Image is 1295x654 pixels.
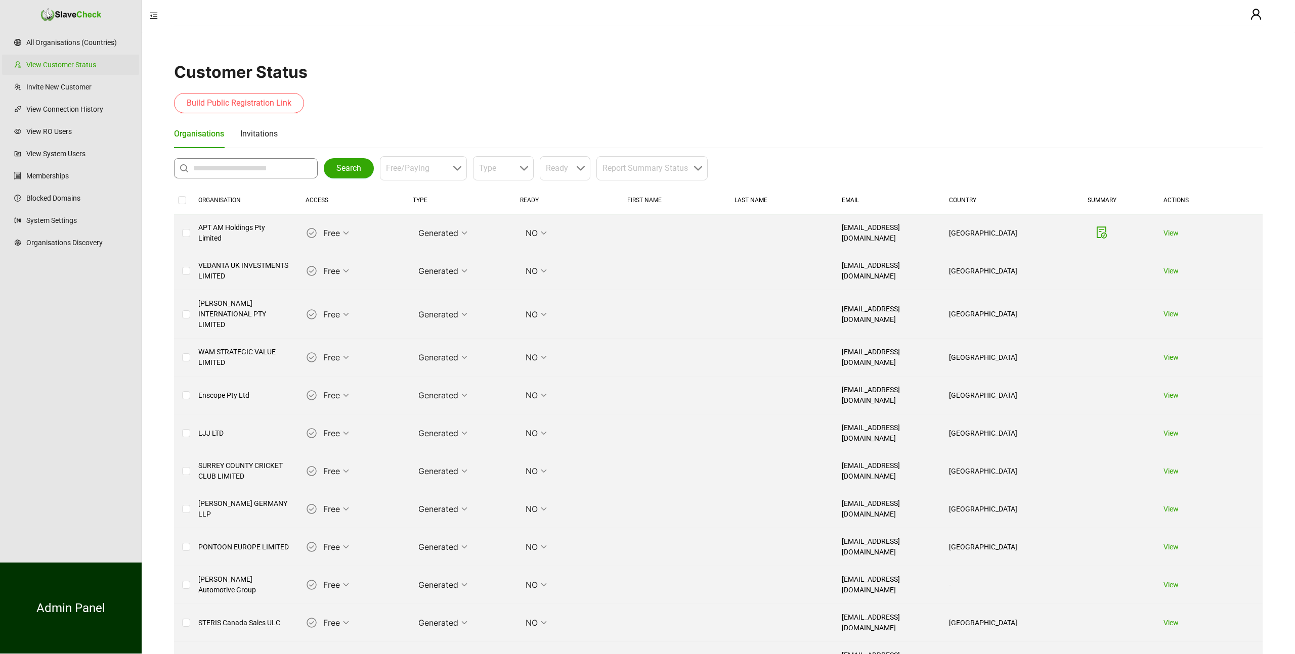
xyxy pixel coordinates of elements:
span: Free [323,577,349,592]
a: View [1163,543,1179,551]
td: [EMAIL_ADDRESS][DOMAIN_NAME] [834,339,941,377]
td: [GEOGRAPHIC_DATA] [941,414,1048,452]
span: NO [526,263,547,278]
td: [GEOGRAPHIC_DATA] [941,490,1048,528]
a: View RO Users [26,121,131,142]
span: Free [323,615,349,630]
td: LJJ LTD [190,414,297,452]
a: View [1163,429,1179,437]
span: Generated [418,388,467,403]
td: SURREY COUNTY CRICKET CLUB LIMITED [190,452,297,490]
span: NO [526,501,547,517]
td: [GEOGRAPHIC_DATA] [941,604,1048,642]
td: [EMAIL_ADDRESS][DOMAIN_NAME] [834,452,941,490]
span: Generated [418,350,467,365]
td: [GEOGRAPHIC_DATA] [941,528,1048,566]
a: View [1163,353,1179,361]
span: Generated [418,539,467,554]
div: Invitations [240,127,278,140]
a: View [1163,581,1179,589]
span: NO [526,350,547,365]
td: [PERSON_NAME] GERMANY LLP [190,490,297,528]
a: View [1163,229,1179,237]
td: [GEOGRAPHIC_DATA] [941,290,1048,339]
td: [EMAIL_ADDRESS][DOMAIN_NAME] [834,490,941,528]
h1: Customer Status [174,62,1263,82]
td: PONTOON EUROPE LIMITED [190,528,297,566]
td: VEDANTA UK INVESTMENTS LIMITED [190,252,297,290]
td: [GEOGRAPHIC_DATA] [941,452,1048,490]
span: Free [323,539,349,554]
th: COUNTRY [941,186,1048,214]
a: View [1163,505,1179,513]
span: Free [323,350,349,365]
th: ACTIONS [1155,186,1263,214]
td: [EMAIL_ADDRESS][DOMAIN_NAME] [834,528,941,566]
td: [EMAIL_ADDRESS][DOMAIN_NAME] [834,414,941,452]
span: Generated [418,577,467,592]
span: NO [526,225,547,241]
button: Build Public Registration Link [174,93,304,113]
td: [PERSON_NAME] INTERNATIONAL PTY LIMITED [190,290,297,339]
a: View [1163,391,1179,399]
span: Free [323,307,349,322]
span: Free [323,426,349,441]
span: NO [526,426,547,441]
button: Search [324,158,374,178]
th: ORGANISATION [190,186,297,214]
td: [GEOGRAPHIC_DATA] [941,339,1048,377]
a: System Settings [26,210,131,230]
span: Generated [418,501,467,517]
span: Generated [418,426,467,441]
a: View [1163,619,1179,627]
a: Organisations Discovery [26,232,131,253]
td: [GEOGRAPHIC_DATA] [941,214,1048,252]
a: View Customer Status [26,55,131,75]
th: EMAIL [834,186,941,214]
td: STERIS Canada Sales ULC [190,604,297,642]
a: View System Users [26,144,131,164]
span: NO [526,615,547,630]
td: [EMAIL_ADDRESS][DOMAIN_NAME] [834,214,941,252]
span: Generated [418,225,467,241]
td: APT AM Holdings Pty Limited [190,214,297,252]
th: LAST NAME [726,186,834,214]
td: [EMAIL_ADDRESS][DOMAIN_NAME] [834,252,941,290]
td: [GEOGRAPHIC_DATA] [941,377,1048,414]
td: [EMAIL_ADDRESS][DOMAIN_NAME] [834,604,941,642]
span: Free [323,388,349,403]
span: user [1250,8,1262,20]
span: Generated [418,463,467,479]
span: Free [323,463,349,479]
td: [EMAIL_ADDRESS][DOMAIN_NAME] [834,377,941,414]
a: Invite New Customer [26,77,131,97]
span: Free [323,263,349,278]
span: NO [526,463,547,479]
span: Generated [418,307,467,322]
td: [PERSON_NAME] Automotive Group [190,566,297,604]
span: menu-fold [150,12,158,20]
td: [GEOGRAPHIC_DATA] [941,252,1048,290]
td: WAM STRATEGIC VALUE LIMITED [190,339,297,377]
span: NO [526,388,547,403]
td: [EMAIL_ADDRESS][DOMAIN_NAME] [834,566,941,604]
span: Free [323,501,349,517]
span: NO [526,307,547,322]
th: ACCESS [297,186,405,214]
a: All Organisations (Countries) [26,32,131,53]
span: Build Public Registration Link [187,97,291,109]
span: Free [323,225,349,241]
span: NO [526,577,547,592]
th: READY [512,186,619,214]
td: Enscope Pty Ltd [190,377,297,414]
th: FIRST NAME [619,186,726,214]
span: file-done [1096,226,1108,239]
td: - [941,566,1048,604]
span: Search [336,162,361,174]
a: Memberships [26,166,131,186]
div: Organisations [174,127,224,140]
th: TYPE [405,186,512,214]
th: SUMMARY [1048,186,1155,214]
a: View [1163,467,1179,475]
td: [EMAIL_ADDRESS][DOMAIN_NAME] [834,290,941,339]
